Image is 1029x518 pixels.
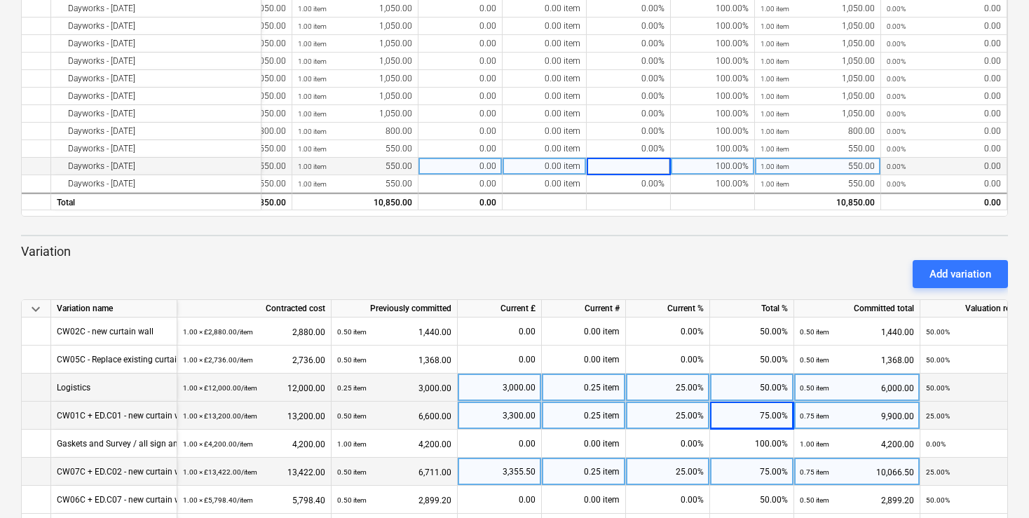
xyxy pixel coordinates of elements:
[337,318,451,346] div: 1,440.00
[57,458,281,485] div: CW07C + ED.C02 - new curtain wall with a double leaf door;
[542,300,626,318] div: Current #
[183,346,325,374] div: 2,736.00
[298,18,412,35] div: 1,050.00
[800,328,829,336] small: 0.50 item
[800,318,914,346] div: 1,440.00
[761,180,789,188] small: 1.00 item
[57,70,255,88] div: Dayworks - [DATE]
[298,40,327,48] small: 1.00 item
[183,384,257,392] small: 1.00 × £12,000.00 / item
[761,158,875,175] div: 550.00
[337,402,451,430] div: 6,600.00
[710,318,794,346] div: 50.00%
[761,105,875,123] div: 1,050.00
[463,374,536,402] div: 3,000.00
[542,318,626,346] div: 0.00 item
[887,75,906,83] small: 0.00%
[418,18,503,35] div: 0.00
[337,468,367,476] small: 0.50 item
[503,105,587,123] div: 0.00 item
[800,402,914,430] div: 9,900.00
[710,486,794,514] div: 50.00%
[503,18,587,35] div: 0.00 item
[587,53,671,70] div: 0.00%
[418,88,503,105] div: 0.00
[800,430,914,458] div: 4,200.00
[761,145,789,153] small: 1.00 item
[587,18,671,35] div: 0.00%
[183,402,325,430] div: 13,200.00
[298,128,327,135] small: 1.00 item
[800,356,829,364] small: 0.50 item
[332,300,458,318] div: Previously committed
[57,123,255,140] div: Dayworks - [DATE]
[463,430,536,458] div: 0.00
[671,88,755,105] div: 100.00%
[418,123,503,140] div: 0.00
[761,88,875,105] div: 1,050.00
[887,158,1001,175] div: 0.00
[463,346,536,374] div: 0.00
[671,35,755,53] div: 100.00%
[298,105,412,123] div: 1,050.00
[298,194,412,212] div: 10,850.00
[887,128,906,135] small: 0.00%
[183,412,257,420] small: 1.00 × £13,200.00 / item
[542,374,626,402] div: 0.25 item
[626,318,710,346] div: 0.00%
[587,105,671,123] div: 0.00%
[761,140,875,158] div: 550.00
[761,35,875,53] div: 1,050.00
[503,158,587,175] div: 0.00 item
[337,486,451,514] div: 2,899.20
[337,356,367,364] small: 0.50 item
[298,75,327,83] small: 1.00 item
[57,318,154,345] div: CW02C - new curtain wall
[800,468,829,476] small: 0.75 item
[298,5,327,13] small: 1.00 item
[800,440,829,448] small: 1.00 item
[503,88,587,105] div: 0.00 item
[183,328,253,336] small: 1.00 × £2,880.00 / item
[337,430,451,458] div: 4,200.00
[761,53,875,70] div: 1,050.00
[626,402,710,430] div: 25.00%
[418,175,503,193] div: 0.00
[463,486,536,514] div: 0.00
[542,458,626,486] div: 0.25 item
[671,158,755,175] div: 100.00%
[761,93,789,100] small: 1.00 item
[671,123,755,140] div: 100.00%
[298,175,412,193] div: 550.00
[887,88,1001,105] div: 0.00
[926,384,950,392] small: 50.00%
[458,300,542,318] div: Current £
[626,486,710,514] div: 0.00%
[626,430,710,458] div: 0.00%
[337,496,367,504] small: 0.50 item
[913,260,1008,288] button: Add variation
[710,374,794,402] div: 50.00%
[887,18,1001,35] div: 0.00
[183,468,257,476] small: 1.00 × £13,422.00 / item
[503,175,587,193] div: 0.00 item
[298,53,412,70] div: 1,050.00
[542,402,626,430] div: 0.25 item
[57,18,255,35] div: Dayworks - [DATE]
[887,5,906,13] small: 0.00%
[57,175,255,193] div: Dayworks - [DATE]
[761,70,875,88] div: 1,050.00
[587,140,671,158] div: 0.00%
[887,145,906,153] small: 0.00%
[926,328,950,336] small: 50.00%
[887,35,1001,53] div: 0.00
[587,123,671,140] div: 0.00%
[626,300,710,318] div: Current %
[887,180,906,188] small: 0.00%
[298,70,412,88] div: 1,050.00
[183,374,325,402] div: 12,000.00
[183,440,253,448] small: 1.00 × £4,200.00 / item
[887,70,1001,88] div: 0.00
[626,374,710,402] div: 25.00%
[298,57,327,65] small: 1.00 item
